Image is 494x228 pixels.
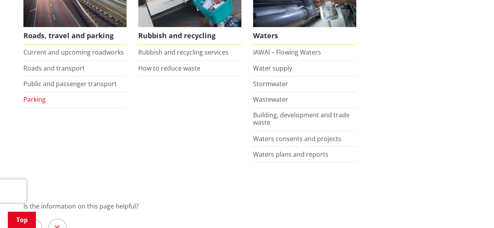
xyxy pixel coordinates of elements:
[138,27,241,45] span: Rubbish and recycling
[138,64,200,72] a: How to reduce waste
[23,27,127,45] span: Roads, travel and parking
[8,212,36,228] a: Top
[23,95,46,104] a: Parking
[253,80,288,88] a: Stormwater
[138,48,228,57] a: Rubbish and recycling services
[253,95,288,104] a: Wastewater
[253,111,350,127] a: Building, development and trade waste
[253,134,341,143] a: Waters consents and projects
[253,27,356,45] span: Waters
[23,80,117,88] a: Public and passenger transport
[253,64,292,72] a: Water supply
[253,150,328,158] a: Waters plans and reports
[23,48,124,57] a: Current and upcoming roadworks
[458,195,486,223] iframe: Messenger Launcher
[23,64,85,72] a: Roads and transport
[23,201,471,210] p: Is the information on this page helpful?
[253,48,321,57] a: IAWAI – Flowing Waters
